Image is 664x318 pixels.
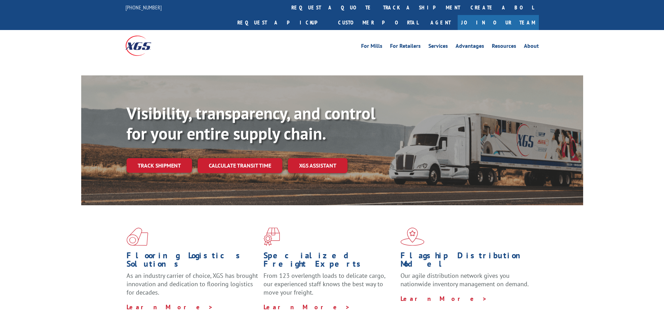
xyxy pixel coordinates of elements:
[458,15,539,30] a: Join Our Team
[524,43,539,51] a: About
[127,272,258,296] span: As an industry carrier of choice, XGS has brought innovation and dedication to flooring logistics...
[400,228,425,246] img: xgs-icon-flagship-distribution-model-red
[423,15,458,30] a: Agent
[400,251,532,272] h1: Flagship Distribution Model
[232,15,333,30] a: Request a pickup
[264,272,395,303] p: From 123 overlength loads to delicate cargo, our experienced staff knows the best way to move you...
[127,228,148,246] img: xgs-icon-total-supply-chain-intelligence-red
[127,158,192,173] a: Track shipment
[198,158,282,173] a: Calculate transit time
[456,43,484,51] a: Advantages
[492,43,516,51] a: Resources
[127,303,213,311] a: Learn More >
[288,158,348,173] a: XGS ASSISTANT
[361,43,382,51] a: For Mills
[264,251,395,272] h1: Specialized Freight Experts
[400,295,487,303] a: Learn More >
[125,4,162,11] a: [PHONE_NUMBER]
[428,43,448,51] a: Services
[333,15,423,30] a: Customer Portal
[390,43,421,51] a: For Retailers
[127,102,375,144] b: Visibility, transparency, and control for your entire supply chain.
[400,272,529,288] span: Our agile distribution network gives you nationwide inventory management on demand.
[264,228,280,246] img: xgs-icon-focused-on-flooring-red
[127,251,258,272] h1: Flooring Logistics Solutions
[264,303,350,311] a: Learn More >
